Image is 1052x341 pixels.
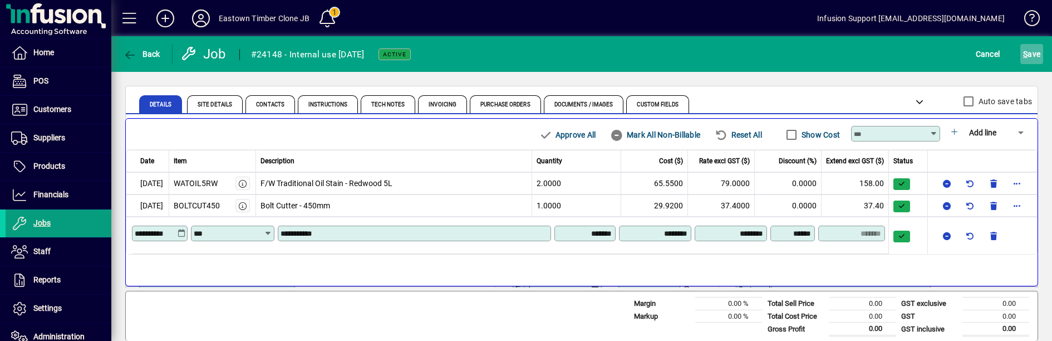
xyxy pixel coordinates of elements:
span: Back [123,50,160,59]
span: Description [260,156,294,166]
td: Markup [628,310,695,323]
a: Financials [6,181,111,209]
app-page-header-button: Back [111,44,173,64]
td: 1.0000 [532,194,621,217]
td: F/W Traditional Oil Stain - Redwood 5L [256,172,533,194]
a: Settings [6,295,111,323]
div: #24148 - Internal use [DATE] [251,46,365,64]
div: Job [181,45,228,63]
label: Auto save tabs [976,96,1033,107]
span: Cancel [976,45,1000,63]
button: Cancel [973,44,1003,64]
button: More options [1008,197,1026,215]
span: Reports [33,275,61,284]
div: BOLTCUT450 [174,200,220,212]
div: Infusion Support [EMAIL_ADDRESS][DOMAIN_NAME] [817,9,1005,27]
td: 79.0000 [688,172,755,194]
span: Financials [33,190,68,199]
span: Tech Notes [371,102,405,108]
span: Quantity [537,156,562,166]
span: Site Details [198,102,232,108]
td: 0.0000 [755,194,822,217]
button: Approve All [534,125,600,145]
td: Total Cost Price [762,310,829,323]
td: 37.40 [822,194,889,217]
td: 0.00 [829,323,896,336]
td: Gross Profit [762,323,829,336]
a: Products [6,153,111,181]
a: Knowledge Base [1016,2,1038,38]
td: GST exclusive [896,298,962,310]
td: 0.00 % [695,298,762,310]
span: Instructions [308,102,347,108]
div: WATOIL5RW [174,178,218,189]
a: Reports [6,266,111,294]
span: POS [33,76,48,85]
td: Margin [628,298,695,310]
span: Jobs [33,218,51,227]
span: Approve All [539,126,596,144]
button: Add [148,8,183,28]
td: 0.00 % [695,310,762,323]
span: Details [150,102,171,108]
span: Custom Fields [637,102,678,108]
a: Home [6,39,111,67]
span: Contacts [256,102,284,108]
span: Rate excl GST ($) [699,156,750,166]
td: Bolt Cutter - 450mm [256,194,533,217]
td: 0.00 [829,298,896,310]
span: S [1023,50,1028,59]
td: [DATE] [126,194,169,217]
span: Cost ($) [659,156,683,166]
label: Show Cost [799,129,840,140]
td: 0.00 [962,298,1029,310]
td: 0.00 [962,310,1029,323]
span: Status [893,156,913,166]
span: ave [1023,45,1040,63]
span: Reset All [715,126,762,144]
td: [DATE] [126,172,169,194]
div: Eastown Timber Clone JB [219,9,309,27]
td: 0.00 [962,323,1029,336]
span: Home [33,48,54,57]
span: Discount (%) [779,156,817,166]
span: Suppliers [33,133,65,142]
td: GST [896,310,962,323]
a: Customers [6,96,111,124]
td: 65.5500 [621,172,688,194]
td: Total Sell Price [762,298,829,310]
span: Invoicing [429,102,456,108]
span: Customers [33,105,71,114]
td: 0.0000 [755,172,822,194]
a: Suppliers [6,124,111,152]
span: Item [174,156,187,166]
span: Active [383,51,406,58]
td: 2.0000 [532,172,621,194]
button: Save [1020,44,1043,64]
button: Reset All [710,125,766,145]
span: Administration [33,332,85,341]
span: Extend excl GST ($) [826,156,884,166]
span: Mark All Non-Billable [610,126,700,144]
a: Staff [6,238,111,266]
button: Profile [183,8,219,28]
span: Staff [33,247,51,256]
a: POS [6,67,111,95]
span: Date [140,156,154,166]
td: 0.00 [829,310,896,323]
button: Mark All Non-Billable [606,125,705,145]
button: Back [120,44,163,64]
td: 158.00 [822,172,889,194]
span: Purchase Orders [480,102,530,108]
span: Settings [33,304,62,313]
span: Products [33,162,65,170]
td: 37.4000 [688,194,755,217]
td: 29.9200 [621,194,688,217]
button: More options [1008,174,1026,192]
span: Documents / Images [554,102,613,108]
span: Add line [969,128,996,137]
td: GST inclusive [896,323,962,336]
